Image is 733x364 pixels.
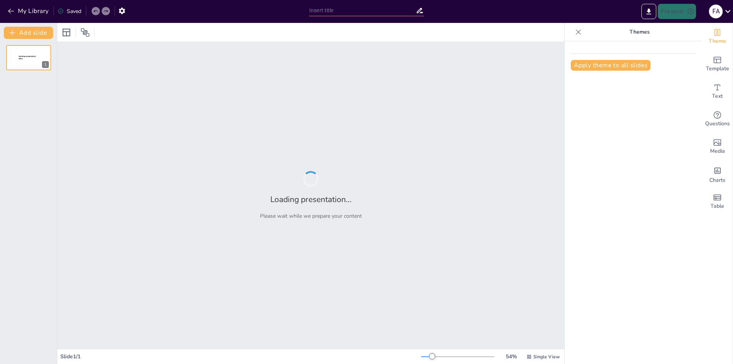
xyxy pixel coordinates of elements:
button: F A [709,4,723,19]
div: Change the overall theme [702,23,733,50]
span: Template [706,65,729,73]
button: My Library [6,5,52,17]
span: Questions [705,120,730,128]
div: Get real-time input from your audience [702,105,733,133]
div: Add text boxes [702,78,733,105]
div: 1 [42,61,49,68]
div: 54 % [502,353,520,360]
div: Add ready made slides [702,50,733,78]
span: Position [81,28,90,37]
p: Themes [584,23,694,41]
button: Export to PowerPoint [641,4,656,19]
button: Apply theme to all slides [571,60,651,71]
span: Charts [709,176,725,184]
div: Saved [58,8,81,15]
span: Table [710,202,724,210]
div: Slide 1 / 1 [60,353,421,360]
div: Add a table [702,188,733,215]
span: Single View [533,354,560,360]
span: Sendsteps presentation editor [19,55,36,60]
h2: Loading presentation... [270,194,352,205]
div: Layout [60,26,73,39]
div: 1 [6,45,51,70]
div: Add images, graphics, shapes or video [702,133,733,160]
div: Add charts and graphs [702,160,733,188]
div: F A [709,5,723,18]
button: Present [658,4,696,19]
p: Please wait while we prepare your content [260,212,362,220]
span: Theme [709,37,726,45]
span: Media [710,147,725,155]
span: Text [712,92,723,100]
button: Add slide [4,27,53,39]
input: Insert title [309,5,416,16]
